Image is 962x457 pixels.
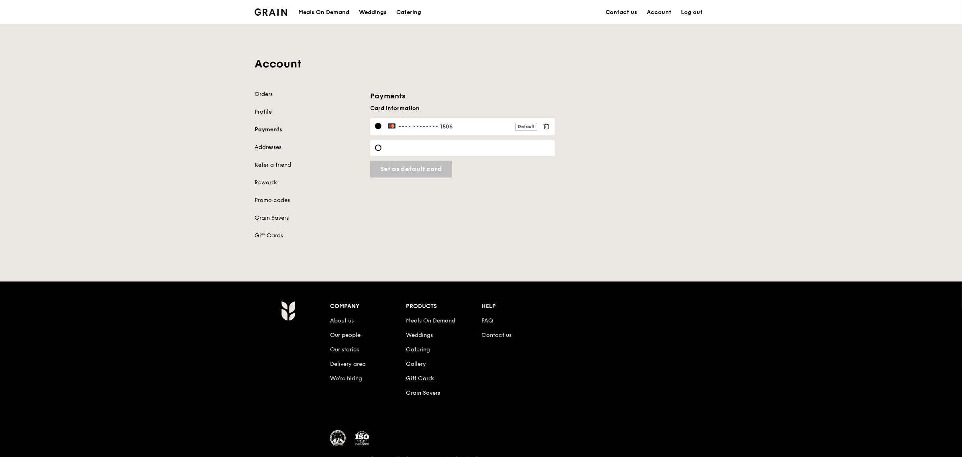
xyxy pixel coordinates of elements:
a: Orders [255,90,361,98]
a: Contact us [601,0,642,24]
a: Rewards [255,179,361,187]
a: Weddings [354,0,391,24]
a: Addresses [255,143,361,151]
span: •••• •••• [398,123,426,130]
div: Company [330,301,406,312]
a: Catering [406,346,430,353]
input: Set as default card [370,161,452,177]
a: We’re hiring [330,375,362,382]
div: Card information [370,105,555,112]
a: Catering [391,0,426,24]
a: About us [330,317,354,324]
div: Products [406,301,482,312]
a: Promo codes [255,196,361,204]
a: Our stories [330,346,359,353]
div: Default [515,123,537,131]
a: Log out [676,0,707,24]
a: Account [642,0,676,24]
img: Payment by MasterCard [388,123,396,129]
label: •••• 1506 [388,123,537,130]
a: Gift Cards [406,375,434,382]
img: Grain [281,301,295,321]
img: ISO Certified [354,430,370,446]
a: Our people [330,332,361,339]
a: Gift Cards [255,232,361,240]
a: Meals On Demand [406,317,455,324]
div: Meals On Demand [298,0,349,24]
a: Gallery [406,361,426,367]
img: Grain [255,8,287,16]
div: Catering [396,0,421,24]
h3: Payments [370,90,555,102]
a: Grain Savers [255,214,361,222]
h1: Account [255,57,707,71]
a: Delivery area [330,361,366,367]
a: Payments [255,126,361,134]
div: Weddings [359,0,387,24]
a: Weddings [406,332,433,339]
img: MUIS Halal Certified [330,430,346,446]
div: Help [482,301,558,312]
iframe: Secure card payment input frame [388,145,550,151]
a: Grain Savers [406,390,440,396]
a: Refer a friend [255,161,361,169]
a: Profile [255,108,361,116]
a: Contact us [482,332,512,339]
a: FAQ [482,317,493,324]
